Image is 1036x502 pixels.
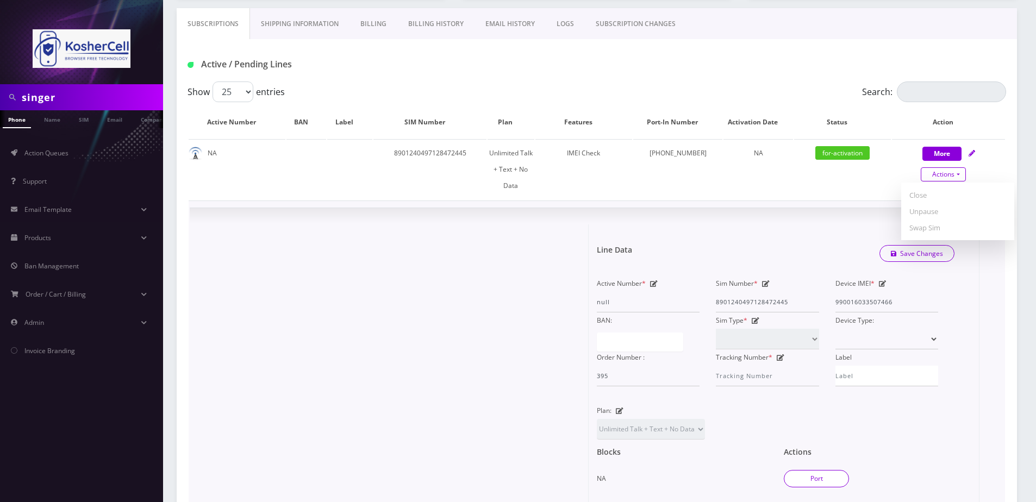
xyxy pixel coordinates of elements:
[177,8,250,40] a: Subscriptions
[597,246,632,255] h1: Line Data
[24,318,44,327] span: Admin
[373,139,486,199] td: 8901240497128472445
[350,8,397,40] a: Billing
[835,292,938,312] input: IMEI
[597,366,700,386] input: Order Number
[716,292,819,312] input: Sim Number
[488,106,534,138] th: Plan: activate to sort column ascending
[189,147,202,160] img: default.png
[597,403,611,419] label: Plan:
[716,275,758,292] label: Sim Number
[546,8,585,40] a: LOGS
[879,246,955,262] button: Save Changes
[24,205,72,214] span: Email Template
[188,59,450,70] h1: Active / Pending Lines
[597,457,767,487] div: NA
[597,275,646,292] label: Active Number
[24,233,51,242] span: Products
[188,81,285,102] label: Show entries
[597,349,645,366] label: Order Number :
[397,8,475,40] a: Billing History
[585,8,686,40] a: SUBSCRIPTION CHANGES
[39,110,66,127] a: Name
[3,110,31,128] a: Phone
[26,290,86,299] span: Order / Cart / Billing
[633,139,722,199] td: [PHONE_NUMBER]
[597,312,612,329] label: BAN:
[189,106,285,138] th: Active Number: activate to sort column ascending
[901,183,1014,240] div: Actions
[794,106,891,138] th: Status: activate to sort column ascending
[784,470,849,487] button: Port
[897,81,1006,102] input: Search:
[815,146,870,160] span: for-activation
[862,81,1006,102] label: Search:
[135,110,172,127] a: Company
[250,8,350,40] a: Shipping Information
[24,346,75,355] span: Invoice Branding
[535,106,632,138] th: Features: activate to sort column ascending
[835,366,938,386] input: Label
[327,106,372,138] th: Label: activate to sort column ascending
[22,87,160,108] input: Search in Company
[835,275,875,292] label: Device IMEI
[922,147,962,161] button: More
[716,349,772,366] label: Tracking Number
[716,312,747,329] label: Sim Type
[835,349,852,366] label: Label
[213,81,253,102] select: Showentries
[784,448,812,457] h1: Actions
[535,145,632,161] div: IMEI Check
[901,203,1014,219] a: Unpause
[102,110,128,127] a: Email
[597,448,621,457] h1: Blocks
[901,219,1014,236] a: Swap Sim
[921,167,966,181] a: Actions
[754,148,763,158] span: NA
[23,177,47,186] span: Support
[286,106,326,138] th: BAN: activate to sort column ascending
[475,8,546,40] a: EMAIL HISTORY
[892,106,1005,138] th: Action: activate to sort column ascending
[723,106,793,138] th: Activation Date: activate to sort column ascending
[879,245,955,262] a: Save Changes
[373,106,486,138] th: SIM Number: activate to sort column ascending
[835,312,874,329] label: Device Type:
[24,148,68,158] span: Action Queues
[73,110,94,127] a: SIM
[716,366,819,386] input: Tracking Number
[633,106,722,138] th: Port-In Number: activate to sort column ascending
[189,139,285,199] td: NA
[188,62,194,68] img: Active / Pending Lines
[597,292,700,312] input: Active Number
[33,29,130,68] img: KosherCell
[901,187,1014,203] a: Close
[24,261,79,271] span: Ban Management
[488,139,534,199] td: Unlimited Talk + Text + No Data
